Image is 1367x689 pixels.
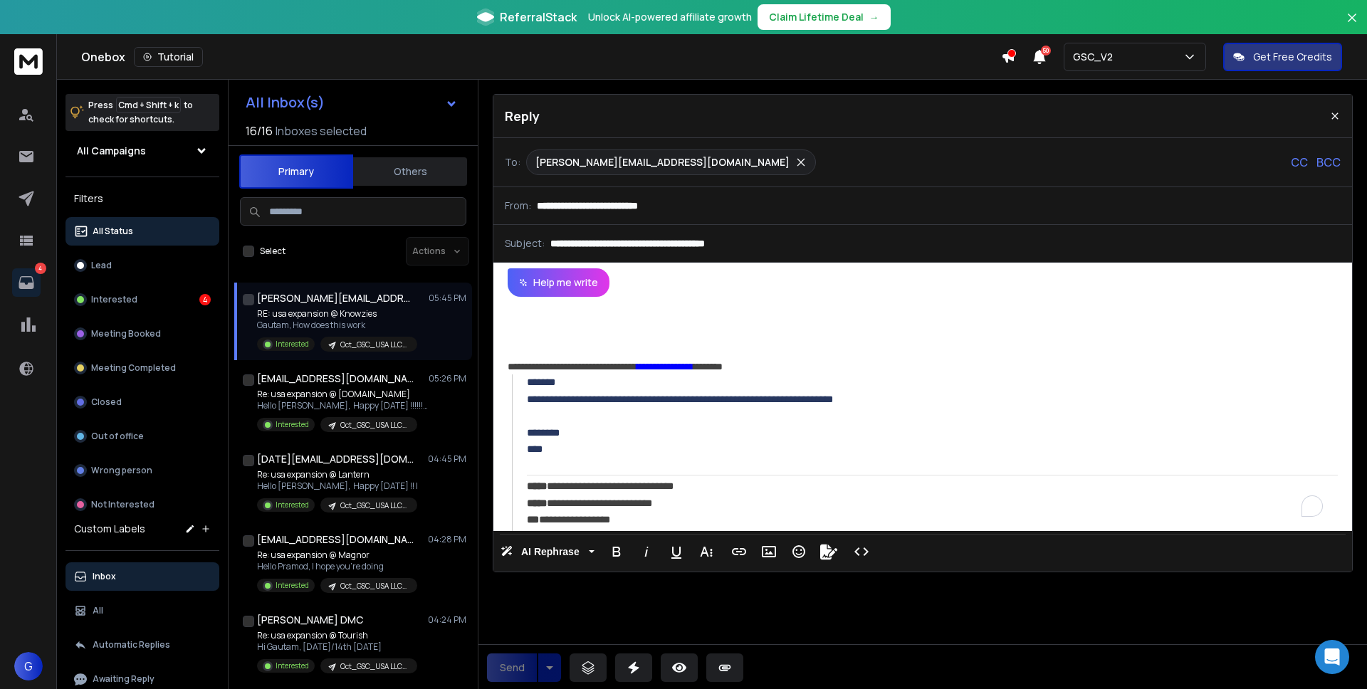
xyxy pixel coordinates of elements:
[246,122,273,140] span: 16 / 16
[428,534,466,545] p: 04:28 PM
[257,561,417,572] p: Hello Pramod, I hope you're doing
[257,320,417,331] p: Gautam, How does this work
[340,420,409,431] p: Oct_GSC_USA LLC_20-100_India
[93,226,133,237] p: All Status
[508,268,609,297] button: Help me write
[66,388,219,416] button: Closed
[505,199,531,213] p: From:
[505,236,545,251] p: Subject:
[257,641,417,653] p: Hi Gautam, [DATE]/14th [DATE]
[785,537,812,566] button: Emoticons
[257,480,418,492] p: Hello [PERSON_NAME], Happy [DATE] !! I
[755,537,782,566] button: Insert Image (⌘P)
[66,456,219,485] button: Wrong person
[869,10,879,24] span: →
[257,389,428,400] p: Re: usa expansion @ [DOMAIN_NAME]
[276,122,367,140] h3: Inboxes selected
[848,537,875,566] button: Code View
[428,614,466,626] p: 04:24 PM
[91,328,161,340] p: Meeting Booked
[693,537,720,566] button: More Text
[340,500,409,511] p: Oct_GSC_USA LLC_20-100_India
[260,246,286,257] label: Select
[66,596,219,625] button: All
[1073,50,1119,64] p: GSC_V2
[276,500,309,510] p: Interested
[91,362,176,374] p: Meeting Completed
[234,88,469,117] button: All Inbox(s)
[500,9,577,26] span: ReferralStack
[91,294,137,305] p: Interested
[1223,43,1342,71] button: Get Free Credits
[66,422,219,451] button: Out of office
[93,673,154,685] p: Awaiting Reply
[340,581,409,591] p: Oct_GSC_USA LLC_20-100_India
[1316,154,1341,171] p: BCC
[246,95,325,110] h1: All Inbox(s)
[257,613,363,627] h1: [PERSON_NAME] DMC
[66,562,219,591] button: Inbox
[93,571,116,582] p: Inbox
[633,537,660,566] button: Italic (⌘I)
[66,354,219,382] button: Meeting Completed
[257,469,418,480] p: Re: usa expansion @ Lantern
[663,537,690,566] button: Underline (⌘U)
[66,285,219,314] button: Interested4
[35,263,46,274] p: 4
[66,251,219,280] button: Lead
[66,217,219,246] button: All Status
[66,490,219,519] button: Not Interested
[239,154,353,189] button: Primary
[1315,640,1349,674] div: Open Intercom Messenger
[758,4,891,30] button: Claim Lifetime Deal→
[276,580,309,591] p: Interested
[603,537,630,566] button: Bold (⌘B)
[505,106,540,126] p: Reply
[1253,50,1332,64] p: Get Free Credits
[493,297,1352,531] div: To enrich screen reader interactions, please activate Accessibility in Grammarly extension settings
[199,294,211,305] div: 4
[340,661,409,672] p: Oct_GSC_USA LLC_20-100_India
[815,537,842,566] button: Signature
[257,291,414,305] h1: [PERSON_NAME][EMAIL_ADDRESS][DOMAIN_NAME]
[93,639,170,651] p: Automatic Replies
[1343,9,1361,43] button: Close banner
[276,339,309,349] p: Interested
[134,47,203,67] button: Tutorial
[81,47,1001,67] div: Onebox
[257,452,414,466] h1: [DATE][EMAIL_ADDRESS][DOMAIN_NAME]
[505,155,520,169] p: To:
[257,532,414,547] h1: [EMAIL_ADDRESS][DOMAIN_NAME]
[91,431,144,442] p: Out of office
[91,499,154,510] p: Not Interested
[66,189,219,209] h3: Filters
[14,652,43,680] button: G
[518,546,582,558] span: AI Rephrase
[66,320,219,348] button: Meeting Booked
[498,537,597,566] button: AI Rephrase
[88,98,193,127] p: Press to check for shortcuts.
[116,97,181,113] span: Cmd + Shift + k
[257,549,417,561] p: Re: usa expansion @ Magnor
[276,661,309,671] p: Interested
[1041,46,1051,56] span: 50
[93,605,103,616] p: All
[257,308,417,320] p: RE: usa expansion @ Knowzies
[77,144,146,158] h1: All Campaigns
[66,137,219,165] button: All Campaigns
[276,419,309,430] p: Interested
[91,465,152,476] p: Wrong person
[429,373,466,384] p: 05:26 PM
[1291,154,1308,171] p: CC
[12,268,41,297] a: 4
[91,396,122,408] p: Closed
[74,522,145,536] h3: Custom Labels
[66,631,219,659] button: Automatic Replies
[429,293,466,304] p: 05:45 PM
[726,537,753,566] button: Insert Link (⌘K)
[91,260,112,271] p: Lead
[353,156,467,187] button: Others
[340,340,409,350] p: Oct_GSC_USA LLC_20-100_India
